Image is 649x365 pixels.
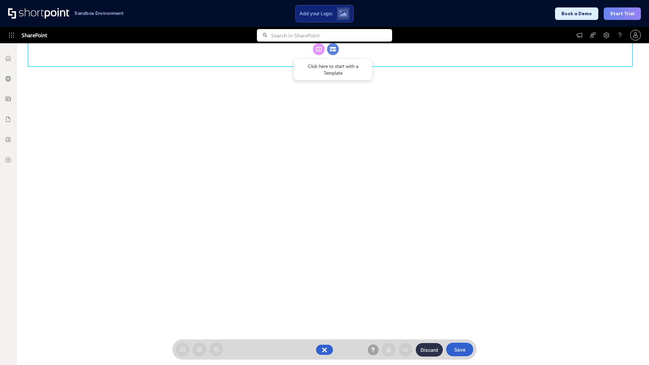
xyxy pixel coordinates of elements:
iframe: Chat Widget [615,333,649,365]
span: Add your Logo: [299,10,333,17]
span: SharePoint [22,27,47,43]
button: Book a Demo [555,7,598,20]
button: Start Trial [604,7,641,20]
button: Save [446,343,473,356]
button: Discard [416,343,443,357]
input: Search in SharePoint [271,29,392,42]
h1: Sandbox Environment [74,11,124,15]
img: Upload logo [339,10,347,17]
